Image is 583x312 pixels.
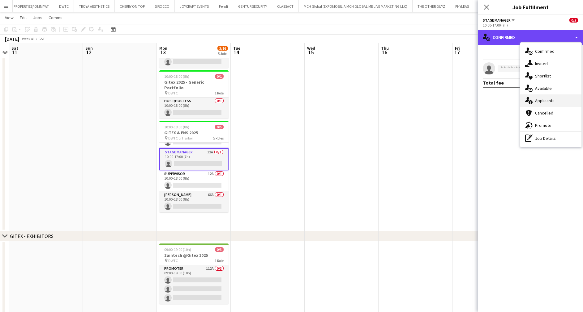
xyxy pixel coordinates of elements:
span: Invited [535,61,548,66]
span: View [5,15,14,20]
span: Edit [20,15,27,20]
span: Available [535,85,552,91]
span: 11 [11,49,18,56]
span: DWTC or Harbor [168,136,193,140]
app-card-role: Stage Manager12A0/110:00-17:00 (7h) [159,148,229,170]
button: MCH Global (EXPOMOBILIA MCH GLOBAL ME LIVE MARKETING LLC) [299,0,413,12]
span: 10:00-18:00 (8h) [164,74,189,79]
span: Thu [381,45,389,51]
button: DUBAI HOLDING GROUP - DHRE [474,0,534,12]
div: 10:00-17:00 (7h) [483,23,578,27]
span: 09:00-19:00 (10h) [164,247,191,252]
span: 0/5 [569,18,578,23]
h3: GITEX & ENS 2025 [159,130,229,135]
h3: Zaintech @Gitex 2025 [159,252,229,258]
span: Comms [49,15,62,20]
button: DWTC [54,0,74,12]
button: SIROCCO [150,0,175,12]
a: Comms [46,14,65,22]
h3: Gitex 2025 - Generic Portfolio [159,79,229,90]
span: Week 41 [20,36,36,41]
div: Job Details [520,132,581,144]
span: 10:00-18:00 (8h) [164,125,189,129]
h3: Job Fulfilment [478,3,583,11]
span: 15 [306,49,315,56]
span: Shortlist [535,73,551,79]
span: 3/16 [217,46,228,51]
span: Sat [11,45,18,51]
span: 13 [158,49,167,56]
span: DWTC [168,91,178,95]
app-job-card: 09:00-19:00 (10h)0/3Zaintech @Gitex 2025 DWTC1 RolePromoter112A0/309:00-19:00 (10h) [159,243,229,304]
span: 17 [454,49,460,56]
a: Edit [17,14,29,22]
span: Promote [535,123,551,128]
div: 5 Jobs [218,51,228,56]
div: Confirmed [478,30,583,45]
app-card-role: Supervisor12A0/110:00-18:00 (8h) [159,170,229,191]
span: Sun [85,45,93,51]
app-card-role: Host/Hostess0/110:00-18:00 (8h) [159,98,229,119]
app-card-role: Promoter112A0/309:00-19:00 (10h) [159,265,229,304]
div: Total fee [483,80,504,86]
button: Stage Manager [483,18,516,23]
span: 0/3 [215,247,224,252]
span: 16 [380,49,389,56]
span: 12 [84,49,93,56]
app-card-role: [PERSON_NAME]66A0/110:00-18:00 (8h) [159,191,229,212]
button: TROYA AESTHETICS [74,0,115,12]
span: Applicants [535,98,555,103]
span: Wed [307,45,315,51]
button: JOYCRAFT EVENTS [175,0,214,12]
span: Tue [233,45,240,51]
button: GENTUR SECURITY [233,0,272,12]
span: 5 Roles [213,136,224,140]
span: 0/1 [215,74,224,79]
app-job-card: 10:00-18:00 (8h)0/1Gitex 2025 - Generic Portfolio DWTC1 RoleHost/Hostess0/110:00-18:00 (8h) [159,70,229,119]
a: View [2,14,16,22]
span: Jobs [33,15,42,20]
div: [DATE] [5,36,19,42]
button: CLASSACT [272,0,299,12]
span: DWTC [168,258,178,263]
span: Stage Manager [483,18,511,23]
span: 14 [232,49,240,56]
span: 1 Role [215,91,224,95]
span: 0/5 [215,125,224,129]
span: Mon [159,45,167,51]
div: GST [38,36,45,41]
span: Confirmed [535,48,555,54]
button: PHYLEAS [450,0,474,12]
div: GITEX - EXHIBITORS [10,233,54,239]
button: CHERRY ON TOP [115,0,150,12]
a: Jobs [31,14,45,22]
button: THE OTHER GUYZ [413,0,450,12]
button: Fendi [214,0,233,12]
app-job-card: 10:00-18:00 (8h)0/5GITEX & ENS 2025 DWTC or Harbor5 Roles Signage Holder0/110:00-17:00 (7h) Stage... [159,121,229,212]
span: Fri [455,45,460,51]
span: 1 Role [215,258,224,263]
span: Cancelled [535,110,553,116]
